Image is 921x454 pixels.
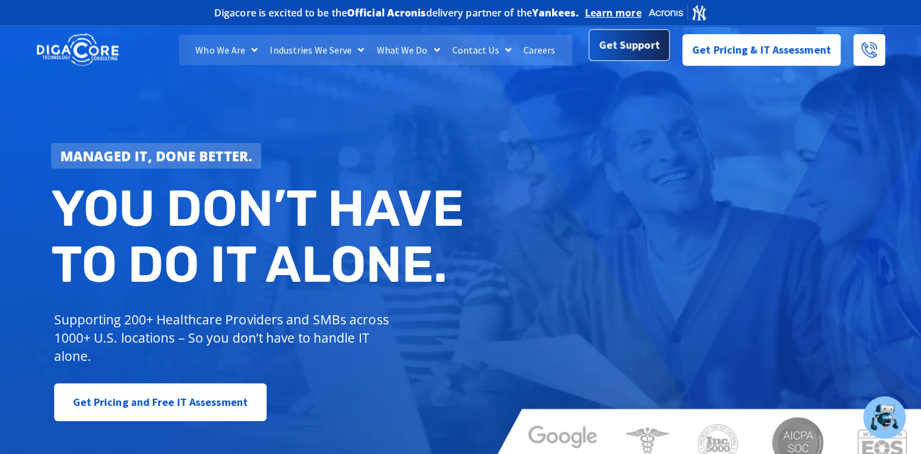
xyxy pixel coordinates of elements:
[51,181,470,292] h2: You don’t have to do IT alone.
[54,310,394,365] p: Supporting 200+ Healthcare Providers and SMBs across 1000+ U.S. locations – So you don’t have to ...
[446,35,517,65] a: Contact Us
[37,32,119,68] img: DigaCore Technology Consulting
[73,390,248,414] span: Get Pricing and Free IT Assessment
[585,7,642,19] a: Learn more
[60,147,253,165] strong: Managed IT, done better.
[264,35,370,65] a: Industries We Serve
[532,6,579,19] b: Yankees.
[370,35,446,65] a: What We Do
[214,8,579,18] h2: Digacore is excited to be the delivery partner of the
[189,35,264,65] a: Who We Are
[179,35,573,65] nav: Menu
[692,38,831,62] span: Get Pricing & IT Assessment
[682,34,841,66] a: Get Pricing & IT Assessment
[347,6,426,19] b: Official Acronis
[589,29,670,61] a: Get Support
[648,4,707,21] img: Acronis
[51,143,262,169] a: Managed IT, done better.
[599,33,660,57] span: Get Support
[517,35,562,65] a: Careers
[54,383,267,421] a: Get Pricing and Free IT Assessment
